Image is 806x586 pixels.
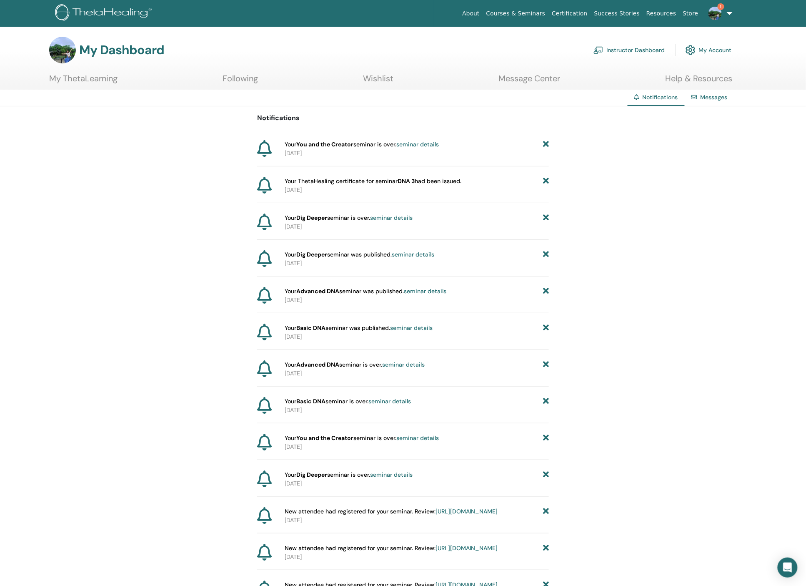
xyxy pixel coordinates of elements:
b: DNA 3 [398,177,415,185]
a: Help & Resources [666,73,733,90]
a: seminar details [382,361,425,368]
strong: You and the Creator [296,141,353,148]
strong: Basic DNA [296,397,325,405]
img: default.jpg [708,7,722,20]
a: seminar details [392,251,434,258]
a: Message Center [499,73,561,90]
span: New attendee had registered for your seminar. Review: [285,544,498,553]
strong: Dig Deeper [296,214,327,221]
p: [DATE] [285,553,549,561]
strong: Advanced DNA [296,361,339,368]
a: seminar details [370,471,413,478]
span: Notifications [643,93,678,101]
p: [DATE] [285,296,549,304]
a: Wishlist [363,73,394,90]
span: Your seminar is over. [285,434,439,443]
a: Courses & Seminars [483,6,549,21]
span: New attendee had registered for your seminar. Review: [285,507,498,516]
span: 1 [718,3,724,10]
h3: My Dashboard [79,43,164,58]
p: Notifications [257,113,549,123]
strong: You and the Creator [296,434,353,442]
p: [DATE] [285,186,549,194]
a: My ThetaLearning [49,73,118,90]
strong: Basic DNA [296,324,325,332]
span: Your seminar was published. [285,250,434,259]
a: Success Stories [591,6,643,21]
img: default.jpg [49,37,76,63]
a: seminar details [396,434,439,442]
p: [DATE] [285,259,549,268]
p: [DATE] [285,369,549,378]
span: Your seminar was published. [285,287,446,296]
strong: Advanced DNA [296,287,339,295]
span: Your seminar is over. [285,470,413,479]
a: Instructor Dashboard [593,41,665,59]
a: Messages [701,93,728,101]
p: [DATE] [285,443,549,451]
a: [URL][DOMAIN_NAME] [436,508,498,515]
strong: Dig Deeper [296,471,327,478]
a: Certification [548,6,591,21]
p: [DATE] [285,406,549,415]
span: Your seminar was published. [285,324,433,332]
strong: Dig Deeper [296,251,327,258]
p: [DATE] [285,222,549,231]
a: My Account [686,41,732,59]
p: [DATE] [285,516,549,525]
span: Your seminar is over. [285,140,439,149]
span: Your seminar is over. [285,360,425,369]
a: seminar details [404,287,446,295]
img: logo.png [55,4,155,23]
a: Store [680,6,702,21]
img: chalkboard-teacher.svg [593,46,603,54]
img: cog.svg [686,43,696,57]
p: [DATE] [285,149,549,158]
a: Following [223,73,258,90]
a: Resources [643,6,680,21]
a: seminar details [390,324,433,332]
span: Your ThetaHealing certificate for seminar had been issued. [285,177,461,186]
a: seminar details [370,214,413,221]
a: seminar details [396,141,439,148]
a: seminar details [368,397,411,405]
p: [DATE] [285,332,549,341]
span: Your seminar is over. [285,397,411,406]
div: Open Intercom Messenger [778,558,798,578]
a: [URL][DOMAIN_NAME] [436,544,498,552]
a: About [459,6,483,21]
p: [DATE] [285,479,549,488]
span: Your seminar is over. [285,214,413,222]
